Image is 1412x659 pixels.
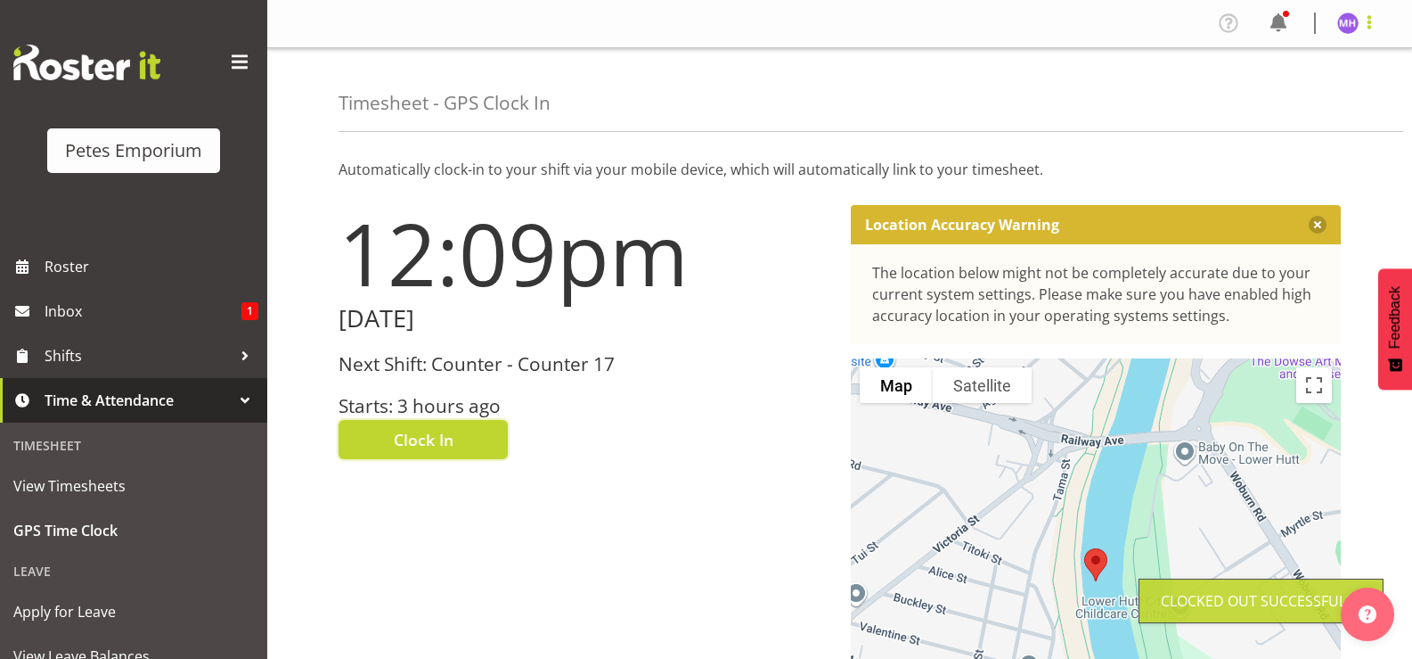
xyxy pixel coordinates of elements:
span: Time & Attendance [45,387,232,414]
span: Clock In [394,428,453,451]
a: View Timesheets [4,464,263,508]
h1: 12:09pm [339,205,829,301]
span: Shifts [45,342,232,369]
div: Timesheet [4,427,263,464]
span: Feedback [1387,286,1403,349]
h3: Next Shift: Counter - Counter 17 [339,354,829,375]
span: GPS Time Clock [13,517,254,544]
button: Feedback - Show survey [1378,268,1412,390]
h4: Timesheet - GPS Clock In [339,93,551,113]
button: Show satellite imagery [933,367,1032,403]
h3: Starts: 3 hours ago [339,396,829,416]
img: help-xxl-2.png [1359,605,1376,623]
a: GPS Time Clock [4,508,263,553]
p: Location Accuracy Warning [865,216,1059,234]
div: Leave [4,553,263,589]
button: Show street map [860,367,933,403]
span: View Timesheets [13,473,254,499]
span: Apply for Leave [13,598,254,625]
a: Apply for Leave [4,589,263,634]
button: Clock In [339,420,508,459]
div: Clocked out Successfully [1161,590,1361,612]
span: Roster [45,253,258,280]
h2: [DATE] [339,305,829,333]
div: Petes Emporium [65,137,202,164]
button: Close message [1309,216,1326,234]
p: Automatically clock-in to your shift via your mobile device, which will automatically link to you... [339,159,1341,180]
img: mackenzie-halford4471.jpg [1337,12,1359,34]
button: Toggle fullscreen view [1296,367,1332,403]
span: 1 [241,302,258,320]
div: The location below might not be completely accurate due to your current system settings. Please m... [872,262,1320,326]
img: Rosterit website logo [13,45,160,80]
span: Inbox [45,298,241,325]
